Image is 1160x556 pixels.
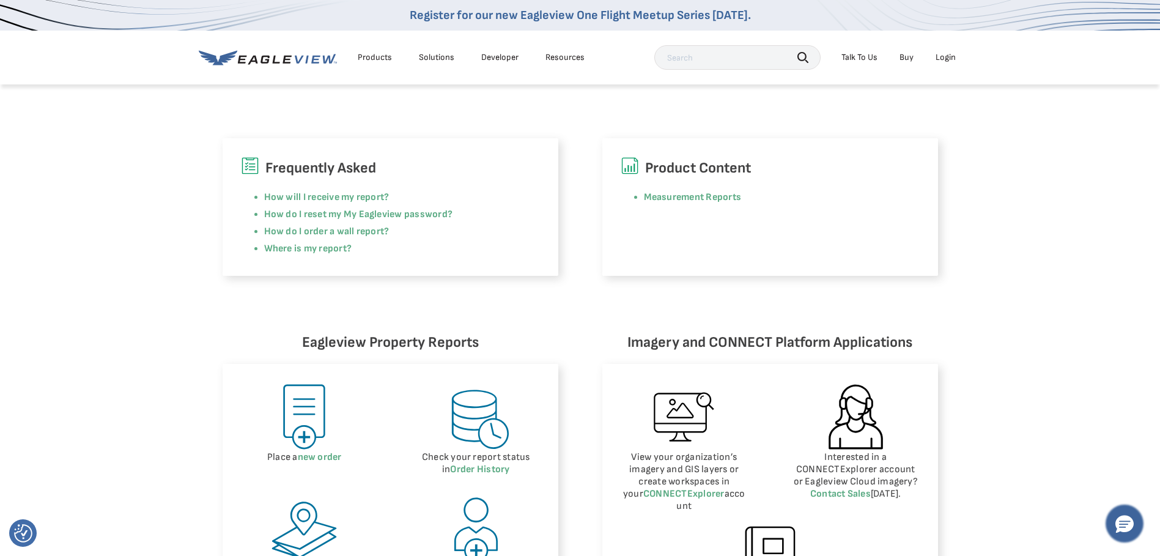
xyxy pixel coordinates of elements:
[241,157,540,180] h6: Frequently Asked
[14,524,32,543] img: Revisit consent button
[223,331,558,354] h6: Eagleview Property Reports
[358,52,392,63] div: Products
[450,464,509,475] a: Order History
[602,331,938,354] h6: Imagery and CONNECT Platform Applications
[621,451,748,513] p: View your organization’s imagery and GIS layers or create workspaces in your account
[1107,506,1142,541] button: Hello, have a question? Let’s chat.
[644,191,742,203] a: Measurement Reports
[264,243,352,254] a: Where is my report?
[654,45,821,70] input: Search
[643,488,725,500] a: CONNECTExplorer
[792,451,920,500] p: Interested in a CONNECTExplorer account or Eagleview Cloud imagery? [DATE].
[545,52,585,63] div: Resources
[241,451,369,464] p: Place a
[298,451,342,463] a: new order
[264,191,390,203] a: How will I receive my report?
[412,451,540,476] p: Check your report status in
[841,52,877,63] div: Talk To Us
[14,524,32,543] button: Consent Preferences
[264,209,453,220] a: How do I reset my My Eagleview password?
[419,52,454,63] div: Solutions
[621,157,920,180] h6: Product Content
[481,52,519,63] a: Developer
[810,488,871,500] a: Contact Sales
[264,226,390,237] a: How do I order a wall report?
[410,8,751,23] a: Register for our new Eagleview One Flight Meetup Series [DATE].
[936,52,956,63] div: Login
[900,52,914,63] a: Buy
